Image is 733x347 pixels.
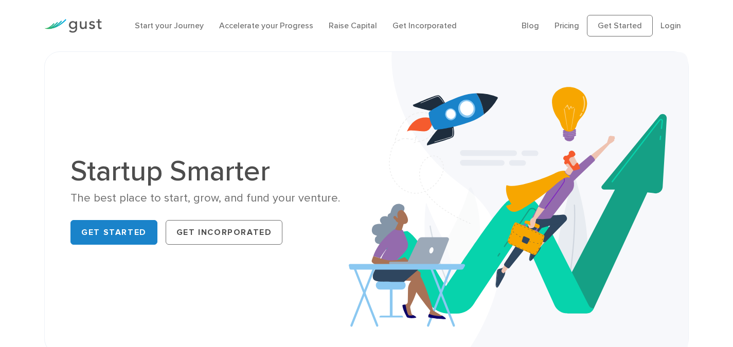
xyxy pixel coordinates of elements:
h1: Startup Smarter [70,157,359,186]
a: Blog [522,21,539,30]
a: Start your Journey [135,21,204,30]
img: Gust Logo [44,19,102,33]
a: Get Incorporated [166,220,283,245]
a: Get Incorporated [392,21,457,30]
div: The best place to start, grow, and fund your venture. [70,191,359,206]
a: Get Started [70,220,157,245]
a: Login [660,21,681,30]
a: Raise Capital [329,21,377,30]
a: Pricing [555,21,579,30]
a: Get Started [587,15,653,36]
a: Accelerate your Progress [219,21,313,30]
